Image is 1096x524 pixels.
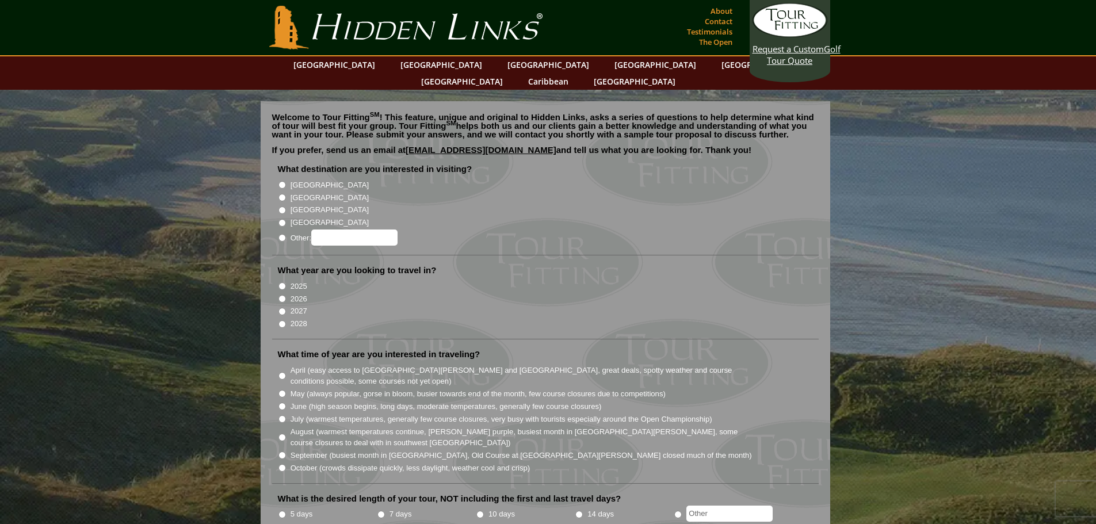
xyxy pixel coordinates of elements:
label: 2026 [291,293,307,305]
label: 7 days [389,508,412,520]
label: What is the desired length of your tour, NOT including the first and last travel days? [278,493,621,504]
a: Caribbean [522,73,574,90]
span: Request a Custom [753,43,824,55]
label: [GEOGRAPHIC_DATA] [291,192,369,204]
label: [GEOGRAPHIC_DATA] [291,217,369,228]
a: [GEOGRAPHIC_DATA] [288,56,381,73]
label: 2027 [291,305,307,317]
label: 2028 [291,318,307,330]
a: [GEOGRAPHIC_DATA] [502,56,595,73]
label: [GEOGRAPHIC_DATA] [291,204,369,216]
label: April (easy access to [GEOGRAPHIC_DATA][PERSON_NAME] and [GEOGRAPHIC_DATA], great deals, spotty w... [291,365,753,387]
a: [EMAIL_ADDRESS][DOMAIN_NAME] [406,145,556,155]
a: The Open [696,34,735,50]
label: June (high season begins, long days, moderate temperatures, generally few course closures) [291,401,602,412]
a: [GEOGRAPHIC_DATA] [415,73,509,90]
sup: SM [370,111,380,118]
sup: SM [446,120,456,127]
label: 2025 [291,281,307,292]
a: [GEOGRAPHIC_DATA] [716,56,809,73]
a: [GEOGRAPHIC_DATA] [609,56,702,73]
label: What time of year are you interested in traveling? [278,349,480,360]
label: May (always popular, gorse in bloom, busier towards end of the month, few course closures due to ... [291,388,666,400]
label: 14 days [587,508,614,520]
label: 5 days [291,508,313,520]
a: [GEOGRAPHIC_DATA] [588,73,681,90]
label: 10 days [488,508,515,520]
label: August (warmest temperatures continue, [PERSON_NAME] purple, busiest month in [GEOGRAPHIC_DATA][P... [291,426,753,449]
label: Other: [291,230,398,246]
a: [GEOGRAPHIC_DATA] [395,56,488,73]
label: What year are you looking to travel in? [278,265,437,276]
a: Contact [702,13,735,29]
label: September (busiest month in [GEOGRAPHIC_DATA], Old Course at [GEOGRAPHIC_DATA][PERSON_NAME] close... [291,450,752,461]
label: [GEOGRAPHIC_DATA] [291,179,369,191]
a: About [708,3,735,19]
input: Other [686,506,773,522]
label: July (warmest temperatures, generally few course closures, very busy with tourists especially aro... [291,414,712,425]
label: What destination are you interested in visiting? [278,163,472,175]
p: If you prefer, send us an email at and tell us what you are looking for. Thank you! [272,146,819,163]
input: Other: [311,230,398,246]
a: Request a CustomGolf Tour Quote [753,3,827,66]
label: October (crowds dissipate quickly, less daylight, weather cool and crisp) [291,462,530,474]
p: Welcome to Tour Fitting ! This feature, unique and original to Hidden Links, asks a series of que... [272,113,819,139]
a: Testimonials [684,24,735,40]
